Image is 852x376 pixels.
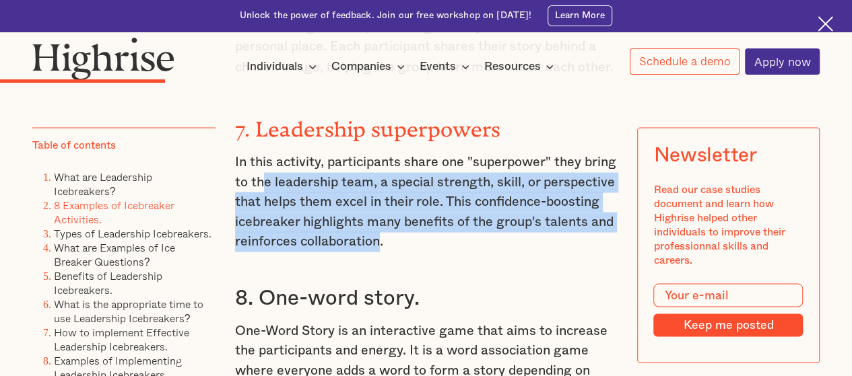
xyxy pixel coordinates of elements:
[235,285,618,311] h3: 8. One-word story.
[420,59,456,75] div: Events
[484,59,558,75] div: Resources
[331,59,409,75] div: Companies
[54,197,174,227] a: 8 Examples of Icebreaker Activities.
[548,5,613,26] a: Learn More
[247,59,303,75] div: Individuals
[653,144,756,167] div: Newsletter
[818,16,833,32] img: Cross icon
[653,284,803,337] form: Modal Form
[653,183,803,268] div: Read our case studies document and learn how Highrise helped other individuals to improve their p...
[54,268,162,298] a: Benefits of Leadership Icebreakers.
[54,296,203,326] a: What is the appropriate time to use Leadership Icebreakers?
[235,116,501,130] strong: 7. Leadership superpowers
[653,284,803,308] input: Your e-mail
[653,314,803,336] input: Keep me posted
[54,225,211,241] a: Types of Leadership Icebreakers.
[54,169,152,199] a: What are Leadership Icebreakers?
[630,48,740,75] a: Schedule a demo
[240,9,532,22] div: Unlock the power of feedback. Join our free workshop on [DATE]!
[484,59,540,75] div: Resources
[32,37,174,80] img: Highrise logo
[420,59,473,75] div: Events
[247,59,321,75] div: Individuals
[54,239,175,270] a: What are Examples of Ice Breaker Questions?
[745,48,820,75] a: Apply now
[32,139,116,153] div: Table of contents
[54,324,189,354] a: How to implement Effective Leadership Icebreakers.
[235,152,618,252] p: In this activity, participants share one "superpower" they bring to the leadership team, a specia...
[331,59,391,75] div: Companies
